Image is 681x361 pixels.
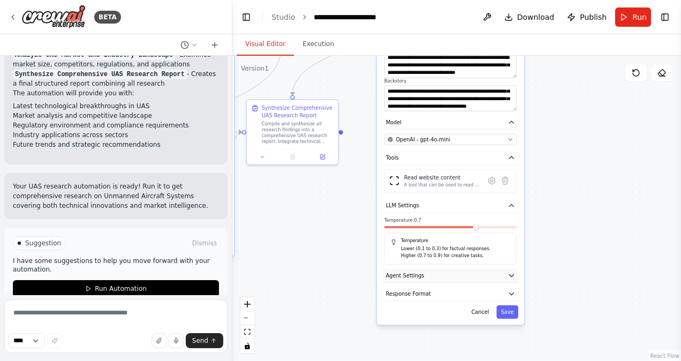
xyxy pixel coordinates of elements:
[190,238,219,249] button: Dismiss
[13,257,219,274] p: I have some suggestions to help you move forward with your automation.
[94,11,121,24] div: BETA
[401,245,510,253] p: Lower (0.1 to 0.3) for factual responses.
[13,121,219,130] li: Regulatory environment and compliance requirements
[240,339,254,353] button: toggle interactivity
[176,39,202,51] button: Switch to previous chat
[186,333,223,348] button: Send
[13,280,219,297] button: Run Automation
[13,50,219,69] li: - Examines market size, competitors, regulations, and applications
[615,7,651,27] button: Run
[95,284,147,293] span: Run Automation
[383,287,518,301] button: Response Format
[384,78,517,84] label: Backstory
[396,136,450,143] span: OpenAI - gpt-4o-mini
[580,12,607,22] span: Publish
[383,151,518,165] button: Tools
[237,33,294,56] button: Visual Editor
[383,116,518,130] button: Model
[13,69,219,88] li: - Creates a final structured report combining all research
[13,140,219,149] li: Future trends and strategic recommendations
[240,297,254,353] div: React Flow controls
[25,239,61,247] span: Suggestion
[240,325,254,339] button: fit view
[310,153,336,162] button: Open in side panel
[262,121,334,145] div: Compile and synthesize all research findings into a comprehensive UAS research report. Integrate ...
[563,7,611,27] button: Publish
[386,118,402,126] span: Model
[517,12,555,22] span: Download
[386,290,431,298] span: Response Format
[13,88,219,98] p: The automation will provide you with:
[496,305,518,319] button: Save
[240,311,254,325] button: zoom out
[404,182,481,188] div: A tool that can be used to read a website content.
[271,13,296,21] a: Studio
[391,238,511,244] h5: Temperature
[239,10,254,25] button: Hide left sidebar
[213,129,242,203] g: Edge from cbec0597-35c0-4e33-843b-4e8bf49f3d8b to 0dfeccbb-aecc-4bb0-9c87-145478972b6c
[632,12,647,22] span: Run
[271,12,403,22] nav: breadcrumb
[294,33,343,56] button: Execution
[169,333,184,348] button: Click to speak your automation idea
[389,176,399,186] img: ScrapeWebsiteTool
[152,333,167,348] button: Upload files
[657,10,672,25] button: Show right sidebar
[467,305,494,319] button: Cancel
[401,252,510,260] p: Higher (0.7 to 0.9) for creative tasks.
[386,202,419,209] span: LLM Settings
[13,130,219,140] li: Industry applications across sectors
[384,217,421,223] span: Temperature: 0.7
[650,353,679,359] a: React Flow attribution
[13,182,219,210] p: Your UAS research automation is ready! Run it to get comprehensive research on Unmanned Aircraft ...
[21,5,86,29] img: Logo
[384,134,517,145] button: OpenAI - gpt-4o-mini
[383,199,518,213] button: LLM Settings
[241,64,269,73] div: Version 1
[500,7,559,27] button: Download
[13,70,187,79] code: Synthesize Comprehensive UAS Research Report
[206,39,223,51] button: Start a new chat
[386,154,399,161] span: Tools
[498,174,512,187] button: Delete tool
[13,111,219,121] li: Market analysis and competitive landscape
[240,297,254,311] button: zoom in
[277,153,308,162] button: No output available
[47,333,62,348] button: Improve this prompt
[246,99,339,165] div: Synthesize Comprehensive UAS Research ReportCompile and synthesize all research findings into a c...
[262,104,334,119] div: Synthesize Comprehensive UAS Research Report
[386,272,425,280] span: Agent Settings
[404,174,481,182] div: Read website content
[485,174,498,187] button: Configure tool
[192,336,208,345] span: Send
[13,101,219,111] li: Latest technological breakthroughs in UAS
[383,269,518,283] button: Agent Settings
